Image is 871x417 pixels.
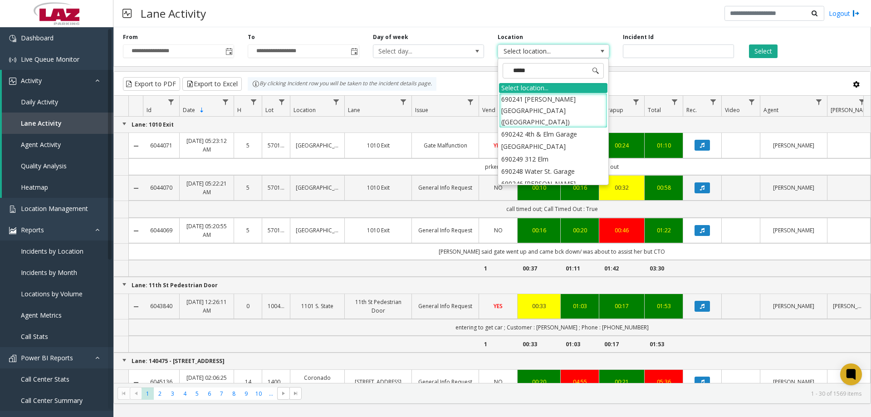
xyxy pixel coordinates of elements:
[129,227,143,235] a: Collapse Details
[277,387,289,400] span: Go to the next page
[605,378,639,386] a: 00:21
[21,119,62,128] span: Lane Activity
[484,226,512,235] a: NO
[605,183,639,192] div: 00:32
[182,77,242,91] button: Export to Excel
[268,141,284,150] a: 570135
[268,378,284,386] a: 140051
[198,107,206,114] span: Sortable
[484,302,512,310] a: YES
[122,2,132,25] img: pageIcon
[185,373,228,391] a: [DATE] 02:06:25 PM
[650,378,677,386] div: 05:36
[296,226,339,235] a: [GEOGRAPHIC_DATA]
[523,302,555,310] a: 00:33
[21,183,48,191] span: Heatmap
[417,226,473,235] a: General Info Request
[148,183,174,192] a: 6044070
[248,77,436,91] div: By clicking Incident row you will be taken to the incident details page.
[482,106,495,114] span: Vend
[813,96,825,108] a: Agent Filter Menu
[185,137,228,154] a: [DATE] 05:23:12 AM
[669,96,681,108] a: Total Filter Menu
[484,141,512,150] a: YES
[602,106,623,114] span: Wrapup
[240,388,252,400] span: Page 9
[307,390,861,397] kendo-pager-info: 1 - 30 of 1569 items
[566,183,593,192] a: 00:16
[142,388,154,400] span: Page 1
[766,226,822,235] a: [PERSON_NAME]
[9,78,16,85] img: 'icon'
[237,106,241,114] span: H
[129,142,143,150] a: Collapse Details
[650,183,677,192] div: 00:58
[650,226,677,235] a: 01:22
[499,83,607,93] div: Select location...
[650,302,677,310] a: 01:53
[605,226,639,235] div: 00:46
[707,96,719,108] a: Rec. Filter Menu
[856,96,868,108] a: Parker Filter Menu
[21,76,42,85] span: Activity
[644,336,683,353] td: 01:53
[179,388,191,400] span: Page 4
[148,378,174,386] a: 6045136
[121,120,128,128] a: Collapse Group
[228,388,240,400] span: Page 8
[215,388,228,400] span: Page 7
[147,106,152,114] span: Id
[350,183,406,192] a: 1010 Exit
[523,378,555,386] div: 00:20
[2,155,113,177] a: Quality Analysis
[240,183,256,192] a: 5
[494,302,503,310] span: YES
[114,96,871,383] div: Data table
[296,141,339,150] a: [GEOGRAPHIC_DATA]
[183,106,195,114] span: Date
[686,106,697,114] span: Rec.
[749,44,778,58] button: Select
[415,106,428,114] span: Issue
[560,336,599,353] td: 01:03
[746,96,758,108] a: Video Filter Menu
[833,302,865,310] a: [PERSON_NAME]
[268,183,284,192] a: 570135
[265,106,274,114] span: Lot
[498,45,587,58] span: Select location...
[9,35,16,42] img: 'icon'
[240,302,256,310] a: 0
[566,378,593,386] a: 04:55
[148,141,174,150] a: 6044071
[417,141,473,150] a: Gate Malfunction
[465,96,477,108] a: Issue Filter Menu
[605,141,639,150] div: 00:24
[165,96,177,108] a: Id Filter Menu
[253,388,265,400] span: Page 10
[650,141,677,150] a: 01:10
[479,336,517,353] td: 1
[21,268,77,277] span: Incidents by Month
[417,183,473,192] a: General Info Request
[566,226,593,235] a: 00:20
[252,80,259,88] img: infoIcon.svg
[21,311,62,319] span: Agent Metrics
[21,396,83,405] span: Call Center Summary
[517,260,560,277] td: 00:37
[296,373,339,391] a: Coronado Unattended
[630,96,642,108] a: Wrapup Filter Menu
[499,93,607,128] li: 690241 [PERSON_NAME][GEOGRAPHIC_DATA] ([GEOGRAPHIC_DATA])
[499,153,607,165] li: 690249 312 Elm
[121,357,128,364] a: Collapse Group
[9,206,16,213] img: 'icon'
[566,302,593,310] a: 01:03
[276,96,288,108] a: Lot Filter Menu
[265,388,277,400] span: Page 11
[766,183,822,192] a: [PERSON_NAME]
